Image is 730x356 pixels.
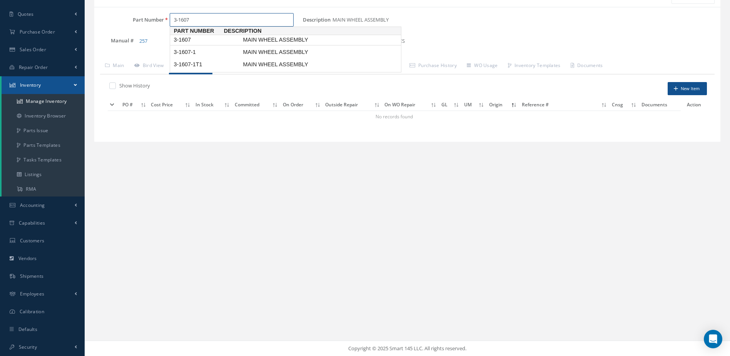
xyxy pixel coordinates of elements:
span: Part Number [170,27,224,35]
th: UM [462,99,487,111]
span: 3-1607-1 [172,48,241,56]
th: In Stock [193,99,232,111]
a: Tasks Templates [2,153,85,167]
span: 3-1607-1T1 [172,60,241,69]
th: On WO Repair [382,99,439,111]
th: PO # [120,99,149,111]
span: Purchase Order [20,29,55,35]
a: Documents [566,58,608,74]
span: Vendors [18,255,37,262]
a: Purchase History [404,58,462,74]
span: MAIN WHEEL ASSEMBLY [241,36,357,44]
a: Inventory Browser [2,109,85,123]
th: Outside Repair [323,99,382,111]
a: Warehouse [169,58,212,74]
th: Action [681,99,707,111]
div: Copyright © 2025 Smart 145 LLC. All rights reserved. [92,345,722,353]
button: New Item [668,82,707,96]
span: Customers [20,237,45,244]
a: Main [100,58,129,74]
span: MAIN WHEEL ASSEMBLY [241,60,357,69]
a: Listings [2,167,85,182]
a: Inventory [2,76,85,94]
span: MAIN WHEEL ASSEMBLY [241,48,357,56]
span: Quotes [18,11,34,17]
a: 257 [139,37,147,44]
label: Description [303,17,331,23]
span: Inventory [20,82,41,88]
th: Cost Price [149,99,193,111]
label: Show History [117,82,150,89]
label: Manual # [94,36,134,45]
th: Reference # [520,99,610,111]
span: Sales Order [20,46,46,53]
td: No records found [108,111,681,123]
span: Security [19,344,37,350]
th: Documents [639,99,681,111]
span: MAIN WHEEL ASSEMBLY [332,13,392,27]
th: On Order [281,99,323,111]
div: Show and not show all detail with stock [108,82,402,91]
label: Part Number [94,17,164,23]
span: Employees [20,291,45,297]
span: Defaults [18,326,37,332]
a: RMA [2,182,85,196]
th: Cnsg [610,99,639,111]
th: Origin [487,99,520,111]
span: Description [224,27,339,35]
a: WO Usage [462,58,503,74]
span: Calibration [20,308,44,315]
th: GL [439,99,462,111]
span: Repair Order [19,64,48,71]
a: Inventory Templates [503,58,566,74]
span: Shipments [20,273,44,279]
th: Committed [232,99,281,111]
span: 3-1607 [172,36,241,44]
div: Open Intercom Messenger [704,330,722,348]
a: Manage Inventory [2,94,85,109]
span: Capabilities [19,220,45,226]
span: Accounting [20,202,45,208]
a: Parts Issue [2,123,85,138]
a: Bird View [129,58,169,74]
a: Parts Templates [2,138,85,153]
